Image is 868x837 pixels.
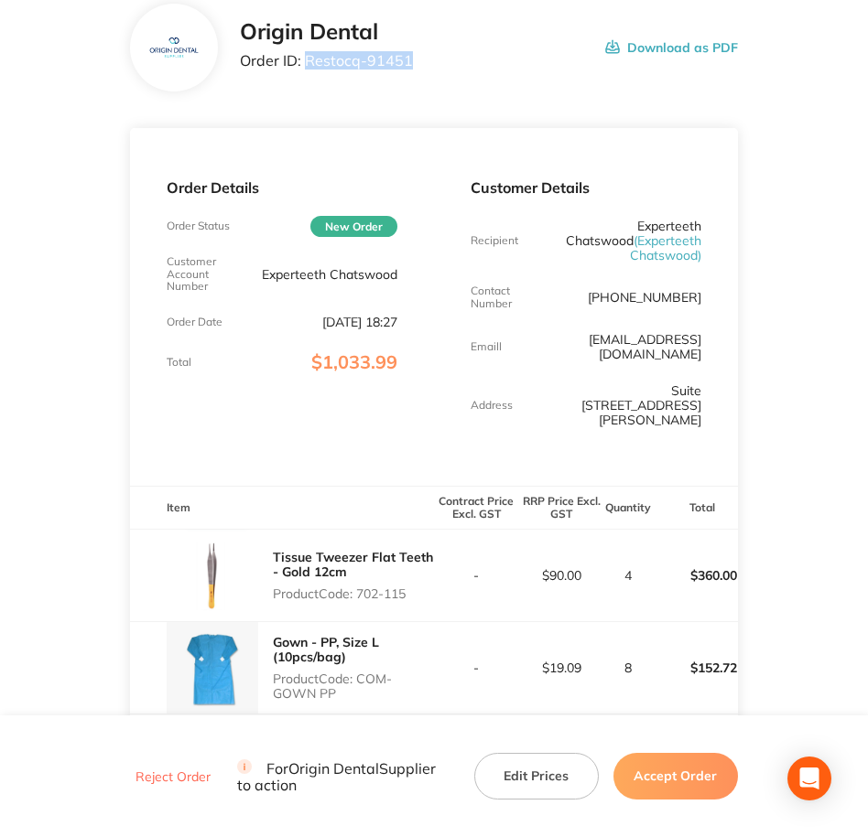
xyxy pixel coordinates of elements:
p: $360.00 [654,553,737,597]
p: Total [167,356,191,369]
p: Product Code: COM-GOWN PP [273,671,434,701]
p: - [435,568,518,583]
button: Reject Order [130,768,216,785]
p: Customer Account Number [167,255,244,293]
p: $152.72 [654,646,737,690]
p: Order ID: Restocq- 91451 [240,52,413,69]
span: ( Experteeth Chatswood ) [630,232,701,263]
button: Edit Prices [474,753,599,799]
th: Total [653,487,738,530]
p: Order Details [167,179,397,196]
p: Product Code: 702-115 [273,586,434,601]
th: Item [130,487,434,530]
a: Gown - PP, Size L (10pcs/bag) [273,634,379,665]
p: Contact Number [471,284,548,310]
th: Quantity [604,487,653,530]
img: YzF0MTI4NA [145,18,204,78]
p: Order Date [167,316,222,328]
div: Open Intercom Messenger [787,757,831,800]
p: 8 [605,660,652,675]
p: [PHONE_NUMBER] [588,290,701,305]
p: Experteeth Chatswood [262,267,397,282]
span: New Order [310,216,397,237]
th: RRP Price Excl. GST [519,487,604,530]
p: Recipient [471,234,518,247]
p: Suite [STREET_ADDRESS][PERSON_NAME] [548,383,701,427]
button: Download as PDF [605,19,738,76]
th: Contract Price Excl. GST [434,487,519,530]
button: Accept Order [613,753,738,799]
a: Tissue Tweezer Flat Teeth - Gold 12cm [273,549,433,580]
p: Emaill [471,340,502,353]
span: $1,033.99 [311,350,397,373]
p: For Origin Dental Supplier to action [237,758,451,793]
p: [DATE] 18:27 [322,315,397,329]
a: [EMAIL_ADDRESS][DOMAIN_NAME] [589,331,701,362]
p: $19.09 [520,660,603,675]
p: 4 [605,568,652,583]
p: Experteeth Chatswood [548,219,701,263]
h2: Origin Dental [240,19,413,45]
img: ODZtaXJlaA [167,530,258,621]
p: $90.00 [520,568,603,583]
p: Customer Details [471,179,701,196]
p: Address [471,399,513,412]
img: amJsNmR6bQ [167,622,258,714]
p: - [435,660,518,675]
p: Order Status [167,220,230,232]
